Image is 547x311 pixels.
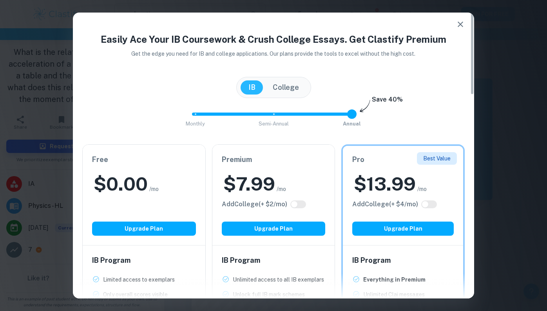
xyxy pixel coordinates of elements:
h6: IB Program [352,255,454,266]
span: Semi-Annual [259,121,289,127]
button: Upgrade Plan [92,222,196,236]
img: subscription-arrow.svg [360,100,370,113]
button: Upgrade Plan [222,222,326,236]
h6: Save 40% [372,95,403,108]
h6: Pro [352,154,454,165]
button: Upgrade Plan [352,222,454,236]
span: Monthly [186,121,205,127]
h6: Click to see all the additional College features. [352,200,418,209]
h4: Easily Ace Your IB Coursework & Crush College Essays. Get Clastify Premium [82,32,465,46]
p: Best Value [423,154,451,163]
span: /mo [149,185,159,193]
h2: $ 7.99 [223,171,275,196]
span: Annual [343,121,361,127]
button: College [265,80,307,95]
span: /mo [417,185,427,193]
h6: IB Program [222,255,326,266]
p: Get the edge you need for IB and college applications. Our plans provide the tools to excel witho... [121,49,427,58]
h6: Premium [222,154,326,165]
span: /mo [277,185,286,193]
h2: $ 0.00 [94,171,148,196]
h6: IB Program [92,255,196,266]
h2: $ 13.99 [354,171,416,196]
button: IB [241,80,263,95]
h6: Free [92,154,196,165]
h6: Click to see all the additional College features. [222,200,287,209]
